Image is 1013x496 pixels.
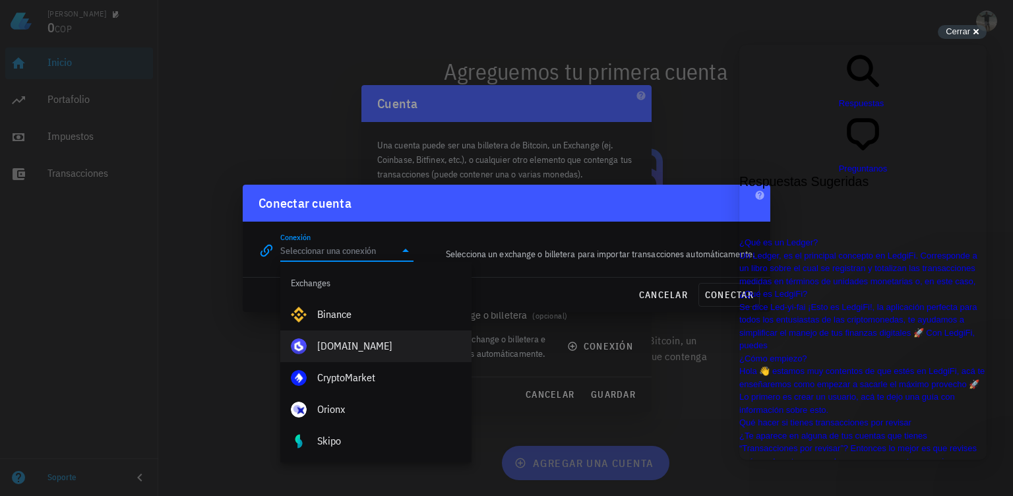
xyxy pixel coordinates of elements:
button: Cerrar [938,25,987,39]
button: conectar [698,283,760,307]
div: Orionx [317,403,461,416]
div: Conectar cuenta [259,193,352,214]
button: cancelar [633,283,693,307]
div: Exchanges [280,267,472,299]
iframe: Help Scout Beacon - Live Chat, Contact Form, and Knowledge Base [739,45,987,460]
input: Seleccionar una conexión [280,240,395,261]
span: conectar [704,289,754,301]
label: Conexión [280,232,311,242]
span: cancelar [638,289,688,301]
span: Cerrar [946,26,970,36]
div: Skipo [317,435,461,447]
div: Selecciona un exchange o billetera para importar transacciones automáticamente. [421,239,762,269]
div: Binance [317,308,461,321]
div: [DOMAIN_NAME] [317,340,461,352]
div: CryptoMarket [317,371,461,384]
